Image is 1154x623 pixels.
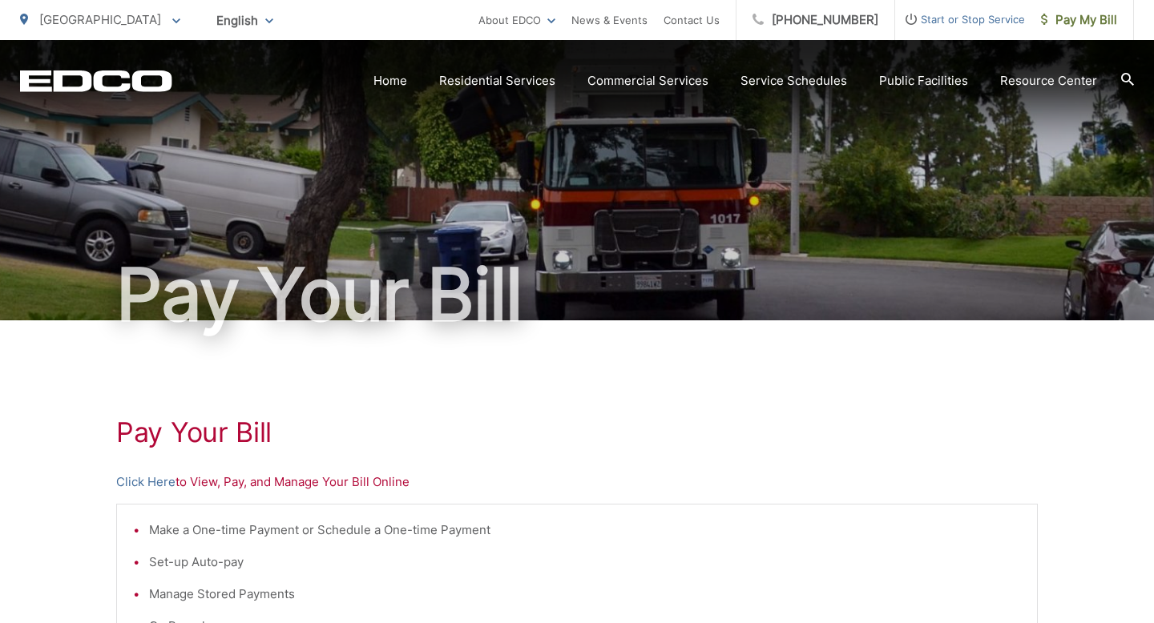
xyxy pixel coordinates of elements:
[39,12,161,27] span: [GEOGRAPHIC_DATA]
[478,10,555,30] a: About EDCO
[587,71,708,90] a: Commercial Services
[149,521,1021,540] li: Make a One-time Payment or Schedule a One-time Payment
[116,472,1038,492] p: to View, Pay, and Manage Your Bill Online
[664,10,720,30] a: Contact Us
[1041,10,1117,30] span: Pay My Bill
[20,70,172,92] a: EDCD logo. Return to the homepage.
[116,472,176,492] a: Click Here
[439,71,555,90] a: Residential Services
[149,553,1021,572] li: Set-up Auto-pay
[740,71,847,90] a: Service Schedules
[373,71,407,90] a: Home
[571,10,648,30] a: News & Events
[1000,71,1097,90] a: Resource Center
[20,255,1134,335] h1: Pay Your Bill
[879,71,968,90] a: Public Facilities
[204,6,285,34] span: English
[116,416,1038,448] h1: Pay Your Bill
[149,585,1021,604] li: Manage Stored Payments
